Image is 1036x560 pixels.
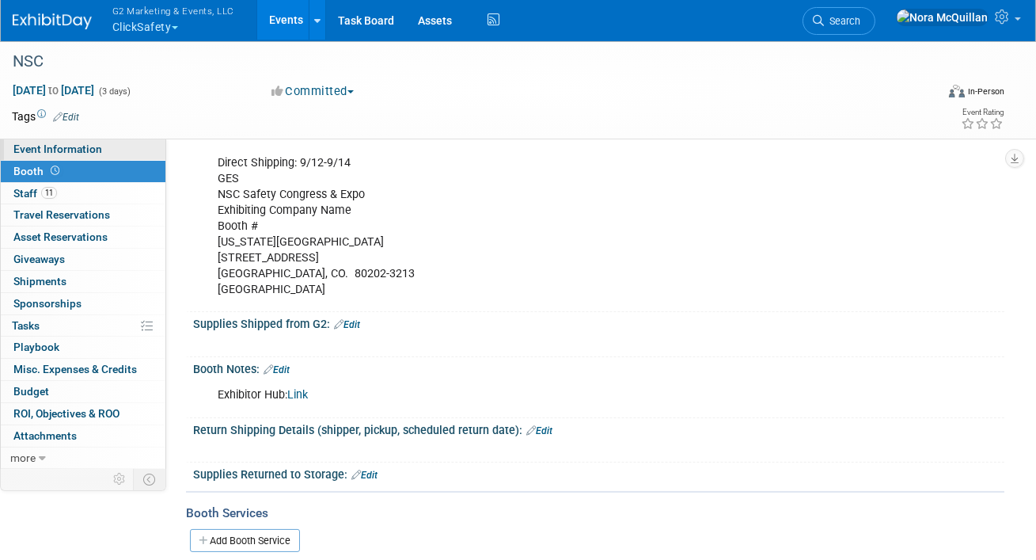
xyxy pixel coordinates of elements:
span: Event Information [13,143,102,155]
span: Tasks [12,319,40,332]
a: more [1,448,165,469]
div: Exhibitor Hub: [207,379,845,411]
span: Search [824,15,860,27]
span: Shipments [13,275,66,288]
div: Booth Notes: [193,357,1004,378]
a: Booth [1,161,165,182]
a: Giveaways [1,249,165,270]
a: Asset Reservations [1,227,165,248]
div: Event Rating [961,109,1004,116]
span: [DATE] [DATE] [12,83,95,97]
span: Misc. Expenses & Credits [13,363,137,375]
span: (3 days) [97,86,131,97]
td: Tags [12,109,79,124]
a: Add Booth Service [190,529,300,552]
span: Attachments [13,429,77,442]
a: Attachments [1,425,165,447]
span: Travel Reservations [13,208,110,221]
div: Booth Services [186,505,1004,522]
a: Playbook [1,337,165,358]
div: Event Format [859,82,1004,106]
a: Staff11 [1,183,165,204]
img: Format-Inperson.png [949,85,965,97]
a: Edit [53,112,79,123]
span: Booth [13,165,63,177]
div: Supplies Shipped from G2: [193,312,1004,333]
a: Event Information [1,139,165,160]
td: Toggle Event Tabs [134,469,166,490]
a: Link [287,388,308,402]
span: Giveaways [13,253,65,265]
span: Asset Reservations [13,230,108,243]
span: Playbook [13,341,59,353]
span: G2 Marketing & Events, LLC [112,2,234,19]
a: Edit [351,470,378,481]
span: to [46,84,61,97]
a: Search [803,7,875,35]
a: Sponsorships [1,293,165,314]
a: Budget [1,381,165,402]
a: Travel Reservations [1,204,165,226]
img: ExhibitDay [13,13,92,29]
div: Return Shipping Details (shipper, pickup, scheduled return date): [193,418,1004,439]
button: Committed [266,83,360,100]
span: Sponsorships [13,297,82,310]
img: Nora McQuillan [896,9,989,26]
a: Tasks [1,315,165,337]
span: 11 [41,187,57,199]
span: Booth not reserved yet [47,165,63,177]
td: Personalize Event Tab Strip [106,469,134,490]
a: Shipments [1,271,165,292]
span: Budget [13,385,49,398]
a: Edit [334,319,360,330]
span: more [10,451,36,464]
a: Edit [264,364,290,375]
div: In-Person [967,86,1004,97]
a: ROI, Objectives & ROO [1,403,165,425]
a: Misc. Expenses & Credits [1,359,165,380]
span: Staff [13,187,57,200]
a: Edit [526,425,552,436]
span: ROI, Objectives & ROO [13,407,120,420]
div: NSC [7,48,920,76]
div: Supplies Returned to Storage: [193,463,1004,483]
